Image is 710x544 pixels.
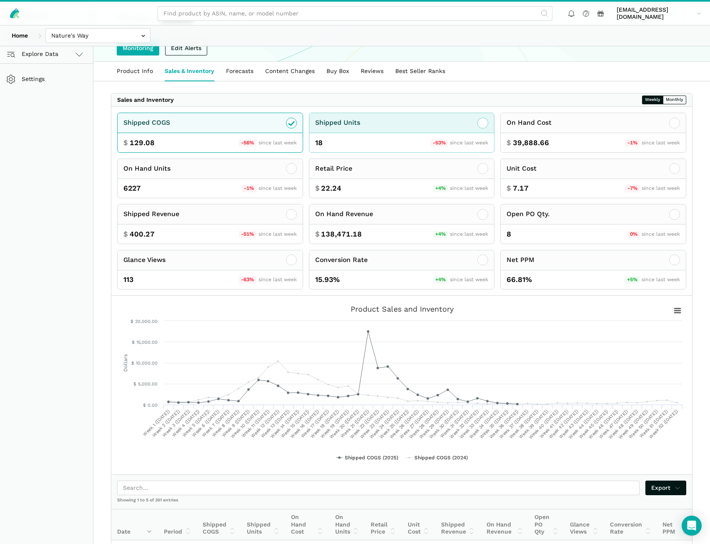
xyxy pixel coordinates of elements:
[138,381,158,387] tspan: 5,000.00
[500,204,686,244] button: Open PO Qty. 8 0% since last week
[201,408,231,438] tspan: Week 7 ([DATE])
[433,276,448,284] span: +4%
[642,231,680,237] span: since last week
[142,408,171,437] tspan: Week 1 ([DATE])
[513,138,549,148] span: 39,888.66
[418,408,450,440] tspan: Week 29 ([DATE])
[117,250,303,290] button: Glance Views 113 -63% since last week
[269,408,300,439] tspan: Week 14 ([DATE])
[408,408,440,440] tspan: Week 28 ([DATE])
[587,408,619,440] tspan: Week 46 ([DATE])
[143,403,146,408] tspan: $
[578,408,610,440] tspan: Week 45 ([DATE])
[598,408,629,440] tspan: Week 47 ([DATE])
[329,408,360,440] tspan: Week 20 ([DATE])
[369,408,400,440] tspan: Week 24 ([DATE])
[321,62,355,81] a: Buy Box
[6,28,34,43] a: Home
[507,118,552,128] div: On Hand Cost
[435,509,481,540] th: Shipped Revenue: activate to sort column ascending
[117,204,303,244] button: Shipped Revenue $ 400.27 -51% since last week
[508,408,539,440] tspan: Week 38 ([DATE])
[500,159,686,199] button: Unit Cost $ 7.17 -7% since last week
[449,408,480,440] tspan: Week 32 ([DATE])
[280,408,311,439] tspan: Week 15 ([DATE])
[315,275,340,285] span: 15.93%
[117,113,303,153] button: Shipped COGS $ 129.08 -56% since last week
[321,229,362,239] span: 138,471.18
[123,118,170,128] div: Shipped COGS
[241,408,271,438] tspan: Week 11 ([DATE])
[239,231,256,238] span: -51%
[642,140,680,146] span: since last week
[507,275,532,285] span: 66.81%
[439,408,470,439] tspan: Week 31 ([DATE])
[402,509,435,540] th: Unit Cost: activate to sort column ascending
[627,408,659,440] tspan: Week 50 ([DATE])
[607,408,639,440] tspan: Week 48 ([DATE])
[123,164,171,174] div: On Hand Units
[158,509,197,540] th: Period: activate to sort column ascending
[433,185,448,192] span: +4%
[123,209,179,219] div: Shipped Revenue
[379,408,410,440] tspan: Week 25 ([DATE])
[507,138,511,148] span: $
[130,229,155,239] span: 400.27
[315,138,323,148] span: 18
[242,185,256,192] span: -1%
[258,231,297,237] span: since last week
[431,139,448,147] span: -53%
[645,481,687,495] a: Export
[478,408,509,440] tspan: Week 35 ([DATE])
[117,96,174,104] div: Sales and Inventory
[250,408,281,439] tspan: Week 12 ([DATE])
[389,62,451,81] a: Best Seller Ranks
[239,276,256,284] span: -63%
[309,204,495,244] button: On Hand Revenue $ 138,471.18 +4% since last week
[136,360,158,366] tspan: 10,000.00
[450,185,488,191] span: since last week
[450,277,488,282] span: since last week
[627,231,640,238] span: 0%
[507,255,534,265] div: Net PPM
[351,305,454,313] tspan: Product Sales and Inventory
[507,183,511,194] span: $
[300,408,331,439] tspan: Week 17 ([DATE])
[221,408,250,438] tspan: Week 9 ([DATE])
[507,229,511,239] span: 8
[642,185,680,191] span: since last week
[315,255,368,265] div: Conversion Rate
[507,164,537,174] div: Unit Cost
[239,139,256,147] span: -56%
[123,275,133,285] span: 113
[309,113,495,153] button: Shipped Units 18 -53% since last week
[682,516,702,536] div: Open Intercom Messenger
[625,185,640,192] span: -7%
[258,277,297,282] span: since last week
[657,509,694,540] th: Net PPM: activate to sort column ascending
[191,408,221,438] tspan: Week 6 ([DATE])
[433,231,448,238] span: +4%
[285,509,329,540] th: On Hand Cost: activate to sort column ascending
[345,455,398,461] tspan: Shipped COGS (2025)
[315,209,373,219] div: On Hand Revenue
[158,6,552,21] input: Find product by ASIN, name, or model number
[642,277,680,282] span: since last week
[500,113,686,153] button: On Hand Cost $ 39,888.66 -1% since last week
[567,408,599,440] tspan: Week 44 ([DATE])
[648,408,679,440] tspan: Week 52 ([DATE])
[663,96,686,104] button: Monthly
[230,408,261,439] tspan: Week 10 ([DATE])
[259,62,321,81] a: Content Changes
[339,408,370,439] tspan: Week 21 ([DATE])
[132,340,135,345] tspan: $
[258,140,297,146] span: since last week
[130,138,155,148] span: 129.08
[548,408,580,440] tspan: Week 42 ([DATE])
[151,408,181,438] tspan: Week 2 ([DATE])
[349,408,380,440] tspan: Week 22 ([DATE])
[130,319,133,324] tspan: $
[111,62,159,81] a: Product Info
[355,62,389,81] a: Reviews
[211,408,241,438] tspan: Week 8 ([DATE])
